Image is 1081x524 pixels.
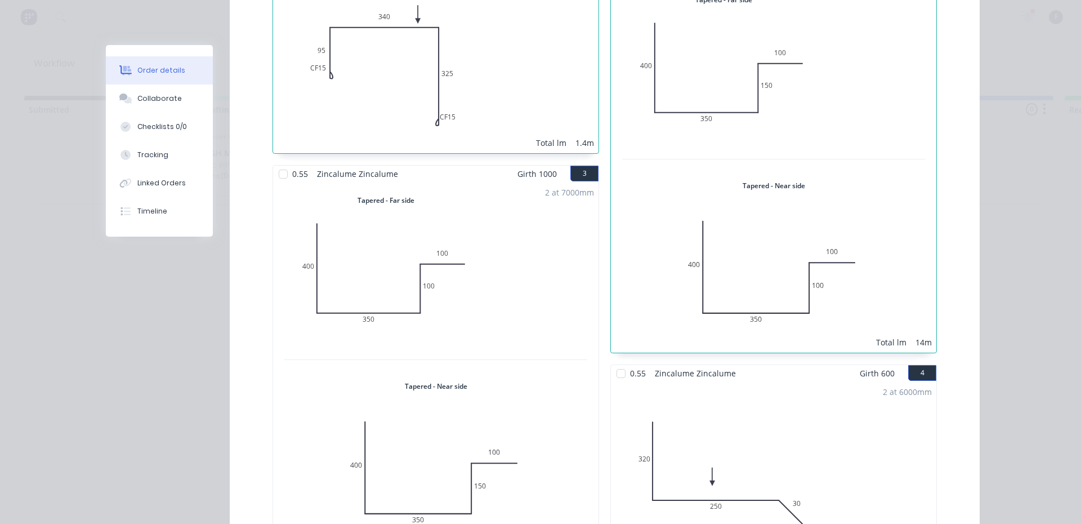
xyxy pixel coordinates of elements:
[312,166,403,182] span: Zincalume Zincalume
[137,150,168,160] div: Tracking
[908,365,936,381] button: 4
[570,166,598,181] button: 3
[137,178,186,188] div: Linked Orders
[545,186,594,198] div: 2 at 7000mm
[137,94,182,104] div: Collaborate
[106,56,213,85] button: Order details
[137,206,167,216] div: Timeline
[626,365,650,381] span: 0.55
[860,365,895,381] span: Girth 600
[517,166,557,182] span: Girth 1000
[650,365,740,381] span: Zincalume Zincalume
[137,122,187,132] div: Checklists 0/0
[106,197,213,225] button: Timeline
[288,166,312,182] span: 0.55
[575,137,594,149] div: 1.4m
[106,169,213,197] button: Linked Orders
[106,85,213,113] button: Collaborate
[536,137,566,149] div: Total lm
[876,336,906,348] div: Total lm
[106,141,213,169] button: Tracking
[915,336,932,348] div: 14m
[106,113,213,141] button: Checklists 0/0
[137,65,185,76] div: Order details
[883,386,932,398] div: 2 at 6000mm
